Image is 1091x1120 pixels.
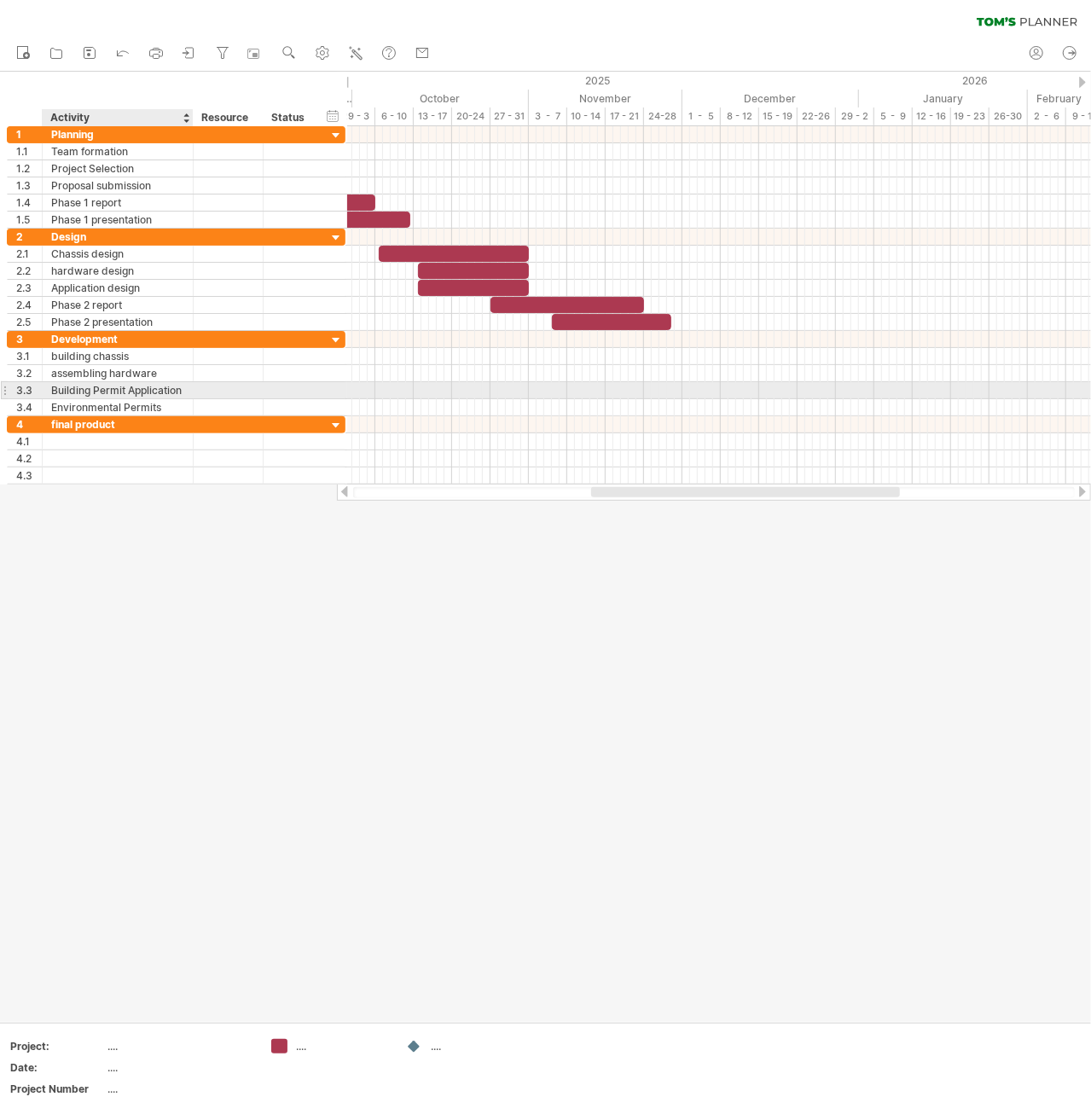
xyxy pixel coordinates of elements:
[51,143,184,160] div: Team formation
[352,90,529,107] div: October 2025
[16,246,42,262] div: 2.1
[836,107,874,125] div: 29 - 2
[337,107,375,125] div: 29 - 3
[16,399,42,415] div: 3.4
[606,107,644,125] div: 17 - 21
[16,263,42,279] div: 2.2
[16,177,42,194] div: 1.3
[51,382,184,398] div: Building Permit Application
[375,107,414,125] div: 6 - 10
[51,160,184,177] div: Project Selection
[951,107,989,125] div: 19 - 23
[529,107,567,125] div: 3 - 7
[51,348,184,364] div: building chassis
[682,90,859,107] div: December 2025
[51,280,184,296] div: Application design
[414,107,452,125] div: 13 - 17
[490,107,529,125] div: 27 - 31
[16,365,42,381] div: 3.2
[644,107,682,125] div: 24-28
[16,314,42,330] div: 2.5
[16,467,42,484] div: 4.3
[16,331,42,347] div: 3
[16,280,42,296] div: 2.3
[201,109,253,126] div: Resource
[51,365,184,381] div: assembling hardware
[529,90,682,107] div: November 2025
[567,107,606,125] div: 10 - 14
[51,229,184,245] div: Design
[16,450,42,467] div: 4.2
[16,160,42,177] div: 1.2
[16,382,42,398] div: 3.3
[989,107,1028,125] div: 26-30
[874,107,913,125] div: 5 - 9
[16,229,42,245] div: 2
[51,314,184,330] div: Phase 2 presentation
[51,177,184,194] div: Proposal submission
[16,126,42,142] div: 1
[10,1082,104,1096] div: Project Number
[10,1039,104,1053] div: Project:
[51,263,184,279] div: hardware design
[51,126,184,142] div: Planning
[107,1082,251,1096] div: ....
[798,107,836,125] div: 22-26
[51,399,184,415] div: Environmental Permits
[16,433,42,450] div: 4.1
[51,416,184,432] div: final product
[431,1039,524,1053] div: ....
[452,107,490,125] div: 20-24
[107,1039,251,1053] div: ....
[859,90,1028,107] div: January 2026
[16,143,42,160] div: 1.1
[51,246,184,262] div: Chassis design
[16,416,42,432] div: 4
[271,109,309,126] div: Status
[51,297,184,313] div: Phase 2 report
[10,1060,104,1075] div: Date:
[51,331,184,347] div: Development
[1028,107,1066,125] div: 2 - 6
[107,1060,251,1075] div: ....
[759,107,798,125] div: 15 - 19
[682,107,721,125] div: 1 - 5
[16,212,42,228] div: 1.5
[296,1039,389,1053] div: ....
[50,109,183,126] div: Activity
[51,194,184,211] div: Phase 1 report
[16,297,42,313] div: 2.4
[51,212,184,228] div: Phase 1 presentation
[16,348,42,364] div: 3.1
[913,107,951,125] div: 12 - 16
[721,107,759,125] div: 8 - 12
[16,194,42,211] div: 1.4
